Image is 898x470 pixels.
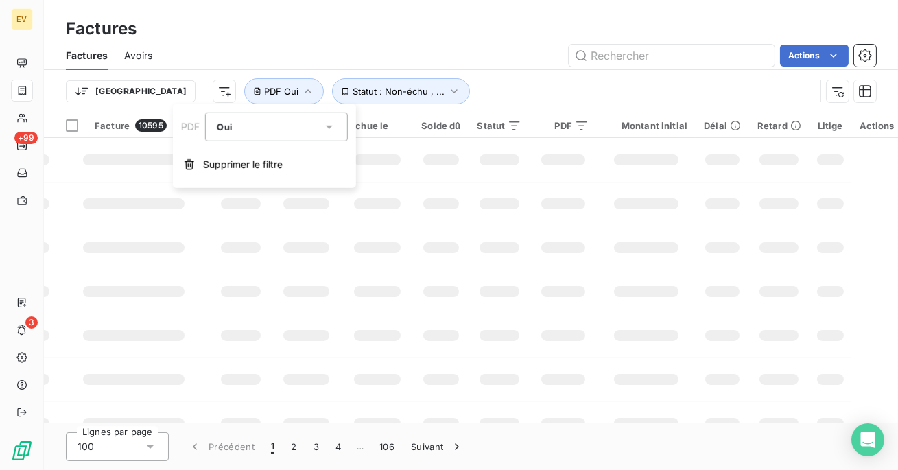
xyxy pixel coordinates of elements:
button: Supprimer le filtre [173,150,356,180]
div: Retard [757,120,801,131]
span: Statut : Non-échu , ... [353,86,445,97]
div: PDF [538,120,588,131]
a: +99 [11,134,32,156]
h3: Factures [66,16,137,41]
div: Statut [477,120,522,131]
span: Supprimer le filtre [203,158,283,172]
img: Logo LeanPay [11,440,33,462]
span: 100 [78,440,94,454]
span: 1 [271,440,274,454]
span: 10595 [135,119,167,132]
span: PDF Oui [264,86,298,97]
button: [GEOGRAPHIC_DATA] [66,80,196,102]
button: PDF Oui [244,78,324,104]
span: Avoirs [124,49,152,62]
span: +99 [14,132,38,144]
div: Échue le [350,120,405,131]
button: 4 [327,432,349,461]
button: Suivant [403,432,472,461]
span: … [349,436,371,458]
span: Oui [217,121,232,132]
div: Délai [704,120,741,131]
button: Actions [780,45,849,67]
button: 2 [283,432,305,461]
div: Open Intercom Messenger [851,423,884,456]
input: Rechercher [569,45,775,67]
div: EV [11,8,33,30]
span: PDF [181,121,200,132]
div: Solde dû [421,120,460,131]
button: 3 [305,432,327,461]
button: Précédent [180,432,263,461]
button: Statut : Non-échu , ... [332,78,470,104]
div: Actions [860,120,895,131]
span: 3 [25,316,38,329]
span: Factures [66,49,108,62]
button: 106 [371,432,403,461]
div: Montant initial [605,120,687,131]
div: Litige [818,120,843,131]
button: 1 [263,432,283,461]
span: Facture [95,120,130,131]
